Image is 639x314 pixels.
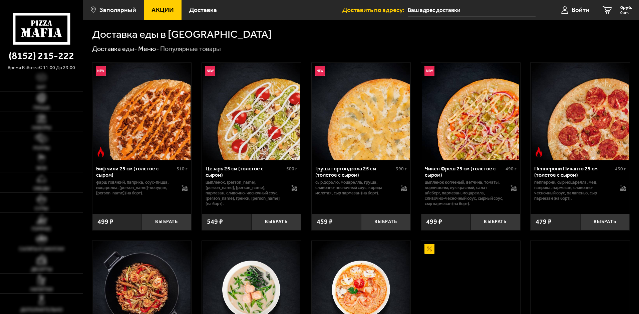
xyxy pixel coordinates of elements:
div: Популярные товары [160,45,221,53]
a: Меню- [138,45,159,53]
p: цыпленок, [PERSON_NAME], [PERSON_NAME], [PERSON_NAME], пармезан, сливочно-чесночный соус, [PERSON... [206,180,285,206]
span: 500 г [286,166,297,172]
div: Чикен Фреш 25 см (толстое с сыром) [425,165,504,178]
img: Острое блюдо [534,147,544,157]
span: 0 шт. [620,11,632,15]
a: НовинкаЧикен Фреш 25 см (толстое с сыром) [421,63,520,160]
span: 549 ₽ [207,218,223,225]
span: 510 г [177,166,188,172]
span: Заполярный [99,7,136,13]
p: сыр дорблю, моцарелла, груша, сливочно-чесночный соус, корица молотая, сыр пармезан (на борт). [315,180,394,196]
img: Новинка [96,66,106,76]
button: Выбрать [580,214,630,230]
span: Дополнительно [20,308,63,312]
span: 499 ₽ [97,218,113,225]
a: Доставка еды- [92,45,137,53]
a: НовинкаОстрое блюдоБиф чили 25 см (толстое с сыром) [92,63,192,160]
img: Новинка [424,66,434,76]
span: Десерты [31,267,52,272]
button: Выбрать [361,214,410,230]
div: Пепперони Пиканто 25 см (толстое с сыром) [534,165,613,178]
img: Биф чили 25 см (толстое с сыром) [93,63,191,160]
p: фарш говяжий, паприка, соус-пицца, моцарелла, [PERSON_NAME]-кочудян, [PERSON_NAME] (на борт). [96,180,175,196]
a: НовинкаГруша горгондзола 25 см (толстое с сыром) [312,63,411,160]
span: 490 г [506,166,517,172]
img: Острое блюдо [96,147,106,157]
span: Напитки [30,287,53,292]
div: Цезарь 25 см (толстое с сыром) [206,165,285,178]
a: Острое блюдоПепперони Пиканто 25 см (толстое с сыром) [531,63,630,160]
h1: Доставка еды в [GEOGRAPHIC_DATA] [92,29,272,40]
span: 0 руб. [620,5,632,10]
span: Роллы [33,146,50,151]
span: Акции [151,7,174,13]
p: цыпленок копченый, ветчина, томаты, корнишоны, лук красный, салат айсберг, пармезан, моцарелла, с... [425,180,504,206]
img: Чикен Фреш 25 см (толстое с сыром) [422,63,519,160]
div: Биф чили 25 см (толстое с сыром) [96,165,175,178]
span: Доставка [189,7,217,13]
span: Войти [572,7,589,13]
div: Груша горгондзола 25 см (толстое с сыром) [315,165,394,178]
img: Груша горгондзола 25 см (толстое с сыром) [312,63,410,160]
span: Горячее [32,227,51,231]
img: Новинка [205,66,215,76]
input: Ваш адрес доставки [408,4,536,16]
p: пепперони, сыр Моцарелла, мед, паприка, пармезан, сливочно-чесночный соус, халапеньо, сыр пармеза... [534,180,613,201]
a: НовинкаЦезарь 25 см (толстое с сыром) [202,63,301,160]
button: Выбрать [470,214,520,230]
span: 390 г [396,166,407,172]
button: Выбрать [142,214,191,230]
span: Салаты и закуски [19,247,64,252]
img: Цезарь 25 см (толстое с сыром) [203,63,300,160]
span: 459 ₽ [317,218,333,225]
img: Акционный [424,244,434,254]
span: 499 ₽ [426,218,442,225]
span: Хит [37,85,46,90]
span: Обеды [33,186,49,191]
span: Пицца [33,106,50,110]
span: 430 г [615,166,626,172]
button: Выбрать [252,214,301,230]
span: Супы [35,206,48,211]
img: Новинка [315,66,325,76]
span: WOK [36,166,47,171]
span: 479 ₽ [536,218,552,225]
img: Пепперони Пиканто 25 см (толстое с сыром) [532,63,629,160]
span: Наборы [32,126,51,130]
span: Доставить по адресу: [342,7,408,13]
